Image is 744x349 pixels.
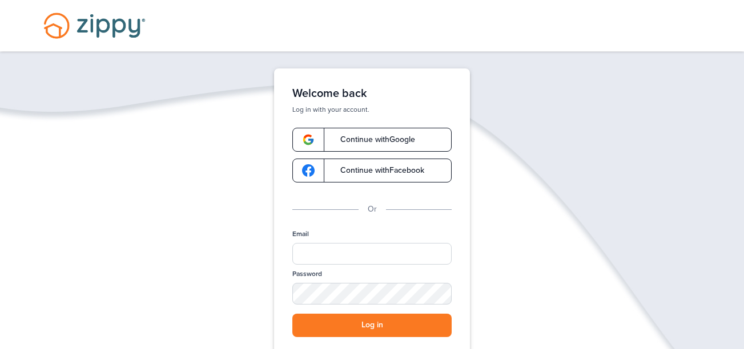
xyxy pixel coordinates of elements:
[292,269,322,279] label: Password
[302,133,315,146] img: google-logo
[292,243,452,265] input: Email
[329,167,424,174] span: Continue with Facebook
[302,164,315,177] img: google-logo
[292,314,452,337] button: Log in
[292,105,452,114] p: Log in with your account.
[292,229,309,239] label: Email
[292,283,452,305] input: Password
[292,159,452,182] a: google-logoContinue withFacebook
[292,87,452,100] h1: Welcome back
[329,136,415,144] span: Continue with Google
[368,203,377,216] p: Or
[292,128,452,152] a: google-logoContinue withGoogle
